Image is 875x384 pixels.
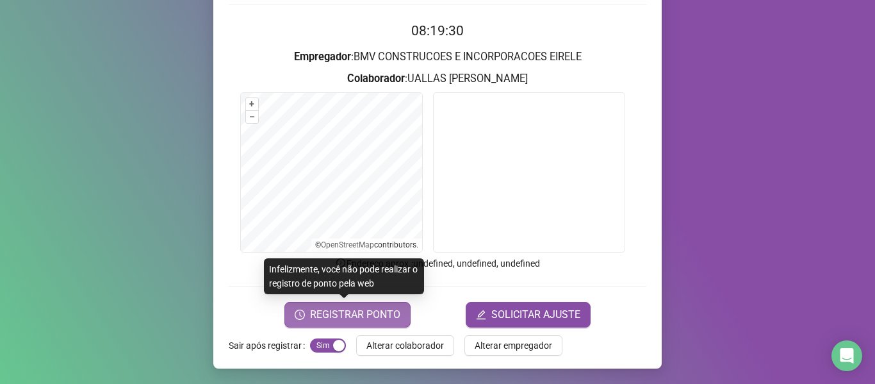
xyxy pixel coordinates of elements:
span: edit [476,310,486,320]
li: © contributors. [315,240,418,249]
p: Endereço aprox. : undefined, undefined, undefined [229,256,646,271]
h3: : UALLAS [PERSON_NAME] [229,71,646,87]
strong: Colaborador [347,72,405,85]
span: info-circle [335,257,347,269]
strong: Empregador [294,51,351,63]
button: + [246,98,258,110]
span: SOLICITAR AJUSTE [491,307,580,322]
time: 08:19:30 [411,23,464,38]
button: Alterar empregador [464,335,562,356]
button: editSOLICITAR AJUSTE [466,302,591,328]
div: Open Intercom Messenger [831,340,862,371]
button: Alterar colaborador [356,335,454,356]
span: Alterar empregador [475,338,552,353]
label: Sair após registrar [229,335,310,356]
button: – [246,111,258,123]
h3: : BMV CONSTRUCOES E INCORPORACOES EIRELE [229,49,646,65]
button: REGISTRAR PONTO [284,302,411,328]
div: Infelizmente, você não pode realizar o registro de ponto pela web [264,258,424,294]
span: REGISTRAR PONTO [310,307,400,322]
span: Alterar colaborador [366,338,444,353]
a: OpenStreetMap [321,240,374,249]
span: clock-circle [295,310,305,320]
